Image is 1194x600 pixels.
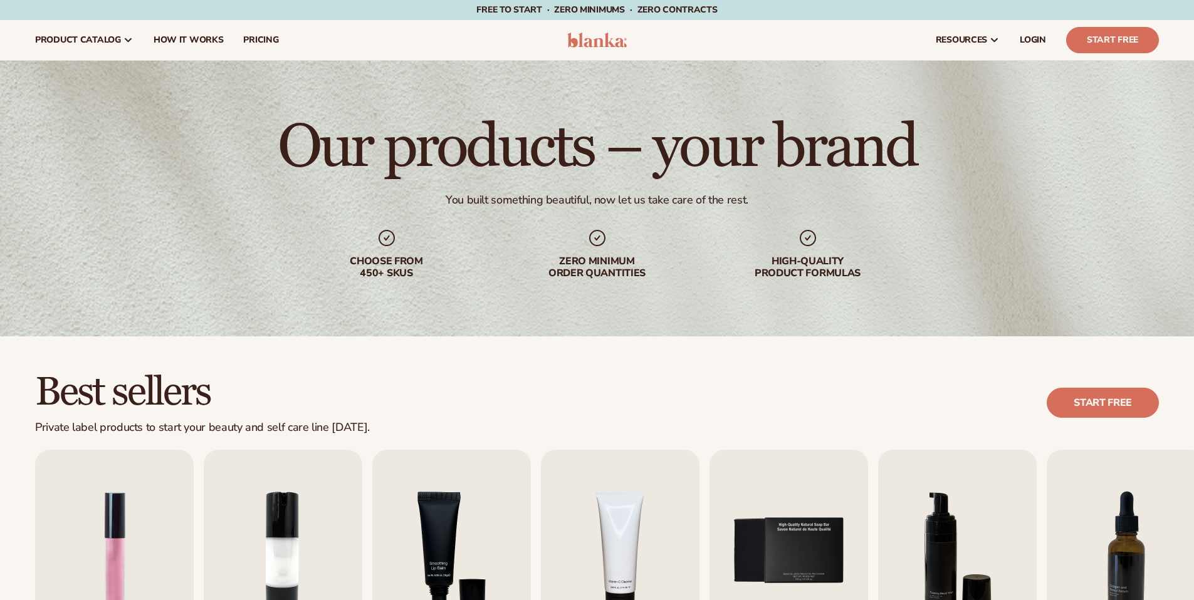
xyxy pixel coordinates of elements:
[936,35,987,45] span: resources
[35,371,370,413] h2: Best sellers
[567,33,627,48] img: logo
[154,35,224,45] span: How It Works
[144,20,234,60] a: How It Works
[233,20,288,60] a: pricing
[25,20,144,60] a: product catalog
[1010,20,1056,60] a: LOGIN
[278,118,916,178] h1: Our products – your brand
[1066,27,1159,53] a: Start Free
[926,20,1010,60] a: resources
[446,193,748,207] div: You built something beautiful, now let us take care of the rest.
[476,4,717,16] span: Free to start · ZERO minimums · ZERO contracts
[517,256,678,279] div: Zero minimum order quantities
[1047,388,1159,418] a: Start free
[728,256,888,279] div: High-quality product formulas
[1020,35,1046,45] span: LOGIN
[35,421,370,435] div: Private label products to start your beauty and self care line [DATE].
[306,256,467,279] div: Choose from 450+ Skus
[35,35,121,45] span: product catalog
[243,35,278,45] span: pricing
